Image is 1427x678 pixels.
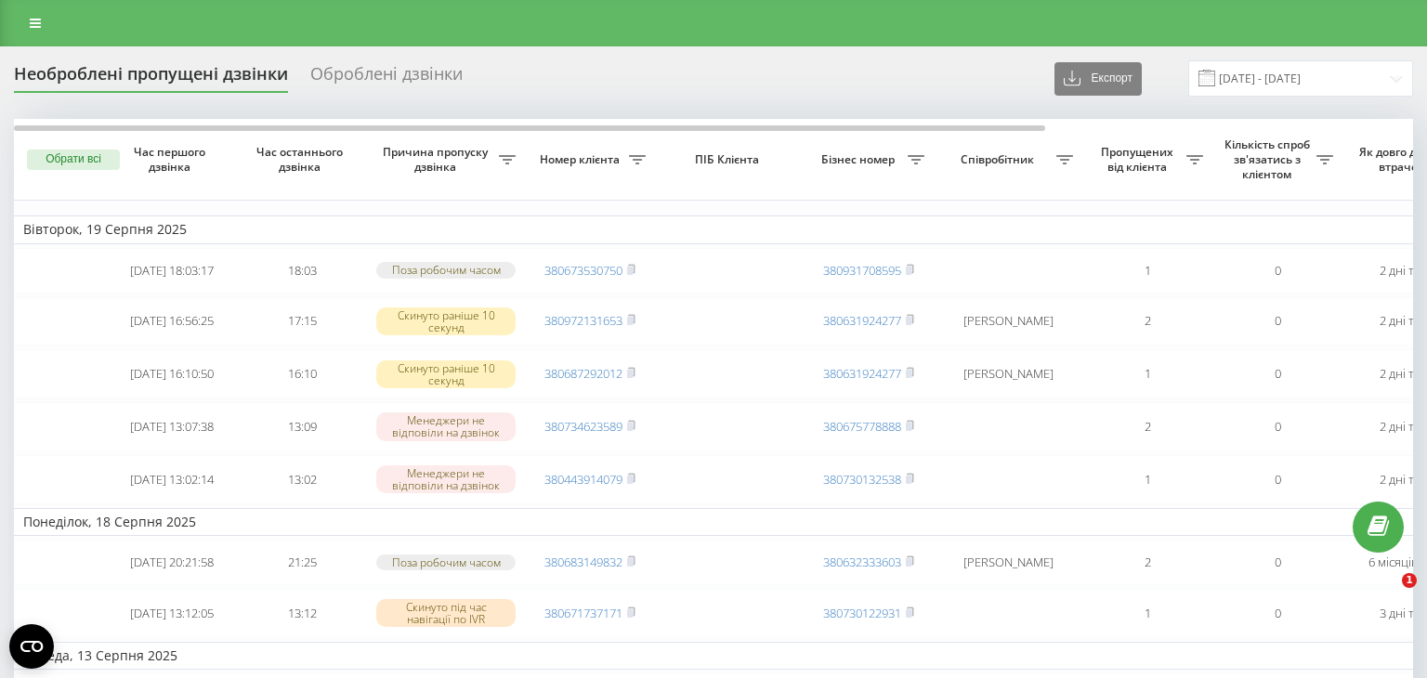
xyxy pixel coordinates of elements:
[376,262,516,278] div: Поза робочим часом
[1212,589,1342,638] td: 0
[376,412,516,440] div: Менеджери не відповіли на дзвінок
[1364,573,1408,618] iframe: Intercom live chat
[544,365,622,382] a: 380687292012
[823,312,901,329] a: 380631924277
[823,471,901,488] a: 380730132538
[1402,573,1417,588] span: 1
[9,624,54,669] button: Open CMP widget
[1082,402,1212,451] td: 2
[1082,589,1212,638] td: 1
[376,465,516,493] div: Менеджери не відповіли на дзвінок
[1082,455,1212,504] td: 1
[934,349,1082,398] td: [PERSON_NAME]
[107,455,237,504] td: [DATE] 13:02:14
[107,349,237,398] td: [DATE] 16:10:50
[310,64,463,93] div: Оброблені дзвінки
[237,589,367,638] td: 13:12
[544,262,622,279] a: 380673530750
[823,262,901,279] a: 380931708595
[1212,248,1342,293] td: 0
[1222,137,1316,181] span: Кількість спроб зв'язатись з клієнтом
[376,360,516,388] div: Скинуто раніше 10 секунд
[1082,540,1212,585] td: 2
[813,152,908,167] span: Бізнес номер
[1212,455,1342,504] td: 0
[376,145,499,174] span: Причина пропуску дзвінка
[237,402,367,451] td: 13:09
[237,455,367,504] td: 13:02
[376,307,516,335] div: Скинуто раніше 10 секунд
[934,297,1082,346] td: [PERSON_NAME]
[14,64,288,93] div: Необроблені пропущені дзвінки
[544,471,622,488] a: 380443914079
[107,540,237,585] td: [DATE] 20:21:58
[1092,145,1186,174] span: Пропущених від клієнта
[252,145,352,174] span: Час останнього дзвінка
[27,150,120,170] button: Обрати всі
[823,554,901,570] a: 380632333603
[107,589,237,638] td: [DATE] 13:12:05
[1082,349,1212,398] td: 1
[934,540,1082,585] td: [PERSON_NAME]
[544,554,622,570] a: 380683149832
[1212,402,1342,451] td: 0
[1212,349,1342,398] td: 0
[376,554,516,570] div: Поза робочим часом
[671,152,788,167] span: ПІБ Клієнта
[107,402,237,451] td: [DATE] 13:07:38
[237,349,367,398] td: 16:10
[544,605,622,621] a: 380671737171
[1082,248,1212,293] td: 1
[943,152,1056,167] span: Співробітник
[823,418,901,435] a: 380675778888
[107,248,237,293] td: [DATE] 18:03:17
[1054,62,1142,96] button: Експорт
[1212,297,1342,346] td: 0
[237,248,367,293] td: 18:03
[122,145,222,174] span: Час першого дзвінка
[1212,540,1342,585] td: 0
[237,297,367,346] td: 17:15
[376,599,516,627] div: Скинуто під час навігації по IVR
[823,605,901,621] a: 380730122931
[823,365,901,382] a: 380631924277
[534,152,629,167] span: Номер клієнта
[544,312,622,329] a: 380972131653
[107,297,237,346] td: [DATE] 16:56:25
[237,540,367,585] td: 21:25
[544,418,622,435] a: 380734623589
[1082,297,1212,346] td: 2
